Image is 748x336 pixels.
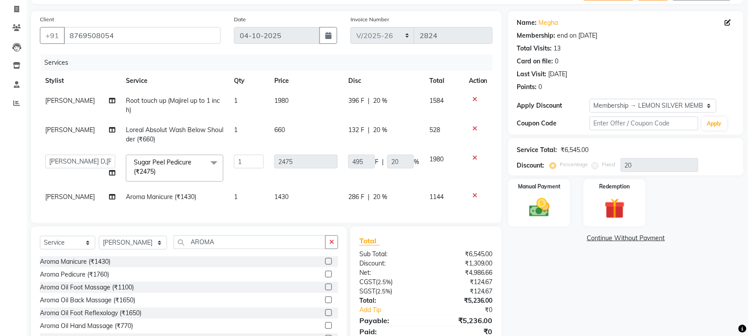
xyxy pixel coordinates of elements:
div: ₹4,986.66 [426,268,499,277]
span: [PERSON_NAME] [45,193,95,201]
img: _gift.svg [598,196,631,221]
label: Invoice Number [351,16,389,23]
div: Card on file: [517,57,553,66]
span: SGST [359,287,375,295]
label: Manual Payment [518,183,561,191]
div: ( ) [353,277,426,287]
span: | [382,157,384,167]
span: 528 [430,126,440,134]
span: 396 F [348,96,364,105]
label: Redemption [600,183,630,191]
span: CGST [359,278,376,286]
div: Aroma Pedicure (₹1760) [40,270,109,279]
span: 286 F [348,192,364,202]
label: Fixed [602,160,616,168]
span: Sugar Peel Pedicure (₹2475) [134,158,191,176]
a: Continue Without Payment [510,234,742,243]
th: Qty [229,71,269,91]
input: Enter Offer / Coupon Code [590,117,698,130]
span: 1 [234,126,238,134]
img: _cash.svg [523,196,556,219]
span: 660 [274,126,285,134]
div: Aroma Manicure (₹1430) [40,257,110,266]
span: 1980 [274,97,288,105]
label: Date [234,16,246,23]
span: 1584 [430,97,444,105]
div: Points: [517,82,537,92]
a: x [156,168,160,176]
div: Last Visit: [517,70,547,79]
input: Search by Name/Mobile/Email/Code [64,27,221,44]
span: 132 F [348,125,364,135]
a: Megha [539,18,558,27]
span: [PERSON_NAME] [45,126,95,134]
input: Search or Scan [174,235,326,249]
span: 1 [234,193,238,201]
button: +91 [40,27,65,44]
div: Services [41,55,499,71]
div: ₹124.67 [426,287,499,296]
div: Total: [353,296,426,305]
div: Net: [353,268,426,277]
div: ₹6,545.00 [426,250,499,259]
div: ₹6,545.00 [561,145,589,155]
div: 0 [555,57,559,66]
span: | [368,192,370,202]
span: Aroma Manicure (₹1430) [126,193,196,201]
th: Total [425,71,464,91]
div: ( ) [353,287,426,296]
span: | [368,96,370,105]
div: Aroma Oil Hand Massage (₹770) [40,321,133,331]
span: | [368,125,370,135]
span: 1144 [430,193,444,201]
div: Coupon Code [517,119,590,128]
div: Name: [517,18,537,27]
span: 2.5% [377,288,390,295]
th: Disc [343,71,425,91]
div: ₹5,236.00 [426,296,499,305]
div: ₹0 [438,305,499,315]
span: 1430 [274,193,288,201]
span: 1980 [430,155,444,163]
div: Sub Total: [353,250,426,259]
label: Client [40,16,54,23]
div: Aroma Oil Foot Reflexology (₹1650) [40,309,141,318]
th: Price [269,71,343,91]
th: Service [121,71,229,91]
div: Membership: [517,31,556,40]
span: F [375,157,378,167]
div: Total Visits: [517,44,552,53]
div: Aroma Oil Foot Massage (₹1100) [40,283,134,292]
button: Apply [702,117,727,130]
th: Stylist [40,71,121,91]
div: Aroma Oil Back Massage (₹1650) [40,296,135,305]
span: % [414,157,419,167]
span: Loreal Absolut Wash Below Shoulder (₹660) [126,126,223,143]
div: ₹124.67 [426,277,499,287]
div: Service Total: [517,145,557,155]
a: Add Tip [353,305,438,315]
span: Root touch up (Majirel up to 1 inch) [126,97,220,114]
div: 0 [539,82,542,92]
div: ₹1,309.00 [426,259,499,268]
span: 2.5% [378,278,391,285]
div: end on [DATE] [557,31,598,40]
div: Apply Discount [517,101,590,110]
div: ₹5,236.00 [426,315,499,326]
span: [PERSON_NAME] [45,97,95,105]
div: Discount: [517,161,545,170]
span: Total [359,236,380,246]
span: 20 % [373,192,387,202]
th: Action [464,71,493,91]
span: 20 % [373,96,387,105]
span: 1 [234,97,238,105]
div: Discount: [353,259,426,268]
div: Payable: [353,315,426,326]
label: Percentage [560,160,588,168]
div: [DATE] [549,70,568,79]
div: 13 [554,44,561,53]
span: 20 % [373,125,387,135]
